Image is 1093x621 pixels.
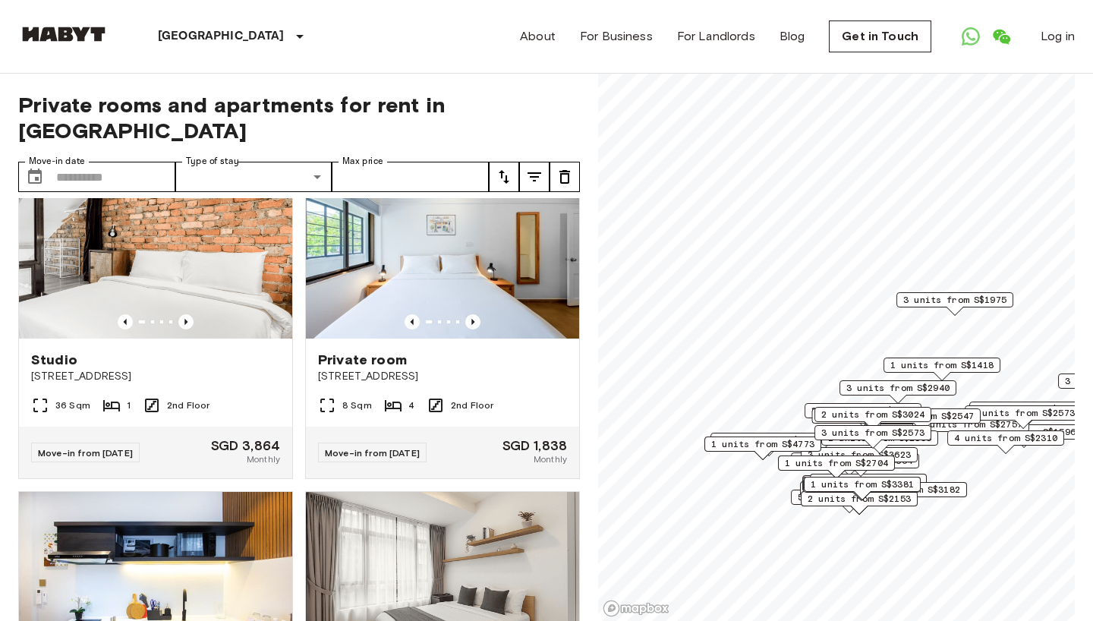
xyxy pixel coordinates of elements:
[814,425,931,449] div: Map marker
[947,430,1064,454] div: Map marker
[405,314,420,329] button: Previous image
[318,369,567,384] span: [STREET_ADDRESS]
[986,21,1016,52] a: Open WeChat
[704,437,821,460] div: Map marker
[519,162,550,192] button: tune
[965,405,1082,429] div: Map marker
[805,403,921,427] div: Map marker
[31,369,280,384] span: [STREET_ADDRESS]
[342,155,383,168] label: Max price
[821,426,924,440] span: 3 units from S$2573
[305,156,580,479] a: Marketing picture of unit SG-01-054-008-03Previous imagePrevious imagePrivate room[STREET_ADDRESS...
[972,406,1075,420] span: 1 units from S$2573
[811,478,914,491] span: 1 units from S$3381
[18,92,580,143] span: Private rooms and apartments for rent in [GEOGRAPHIC_DATA]
[956,21,986,52] a: Open WhatsApp
[167,399,209,412] span: 2nd Floor
[814,407,931,430] div: Map marker
[903,293,1006,307] span: 3 units from S$1975
[489,162,519,192] button: tune
[791,490,908,513] div: Map marker
[408,399,414,412] span: 4
[31,351,77,369] span: Studio
[158,27,285,46] p: [GEOGRAPHIC_DATA]
[247,452,280,466] span: Monthly
[811,404,915,418] span: 3 units from S$1985
[829,20,931,52] a: Get in Touch
[502,439,567,452] span: SGD 1,838
[798,490,901,504] span: 5 units from S$1680
[969,402,1086,425] div: Map marker
[178,314,194,329] button: Previous image
[804,477,921,500] div: Map marker
[802,477,919,500] div: Map marker
[846,381,950,395] span: 3 units from S$2940
[465,314,480,329] button: Previous image
[18,156,293,479] a: Marketing picture of unit SG-01-053-004-01Previous imagePrevious imageStudio[STREET_ADDRESS]36 Sq...
[801,491,918,515] div: Map marker
[710,433,827,456] div: Map marker
[810,474,927,497] div: Map marker
[20,162,50,192] button: Choose date
[451,399,493,412] span: 2nd Floor
[780,27,805,46] a: Blog
[677,27,755,46] a: For Landlords
[342,399,372,412] span: 8 Sqm
[850,482,967,506] div: Map marker
[55,399,90,412] span: 36 Sqm
[38,447,133,459] span: Move-in from [DATE]
[890,358,994,372] span: 1 units from S$1418
[118,314,133,329] button: Previous image
[871,409,974,423] span: 1 units from S$2547
[884,358,1000,381] div: Map marker
[839,380,956,404] div: Map marker
[306,156,579,339] img: Marketing picture of unit SG-01-054-008-03
[318,351,407,369] span: Private room
[802,453,919,477] div: Map marker
[976,402,1079,416] span: 3 units from S$1480
[896,292,1013,316] div: Map marker
[19,156,292,339] img: Marketing picture of unit SG-01-053-004-01
[186,155,239,168] label: Type of stay
[785,456,888,470] span: 1 units from S$2704
[954,431,1057,445] span: 4 units from S$2310
[811,408,934,432] div: Map marker
[520,27,556,46] a: About
[864,408,981,432] div: Map marker
[801,447,918,471] div: Map marker
[821,408,924,421] span: 2 units from S$3024
[325,447,420,459] span: Move-in from [DATE]
[29,155,85,168] label: Move-in date
[211,439,280,452] span: SGD 3,864
[717,433,821,447] span: 1 units from S$4196
[778,456,895,479] div: Map marker
[800,481,917,505] div: Map marker
[817,474,920,488] span: 5 units from S$1838
[821,430,938,454] div: Map marker
[550,162,580,192] button: tune
[534,452,567,466] span: Monthly
[18,27,109,42] img: Habyt
[711,437,814,451] span: 1 units from S$4773
[603,600,669,617] a: Mapbox logo
[808,448,911,462] span: 3 units from S$3623
[127,399,131,412] span: 1
[803,478,920,501] div: Map marker
[1041,27,1075,46] a: Log in
[857,483,960,496] span: 1 units from S$3182
[580,27,653,46] a: For Business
